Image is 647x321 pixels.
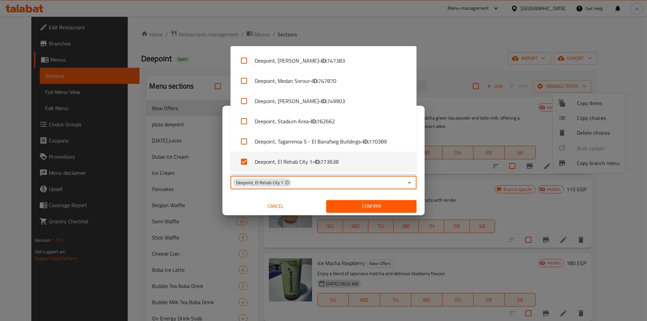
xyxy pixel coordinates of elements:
[233,179,291,187] div: Deepoint, El Rehab City 1
[332,202,411,211] span: Confirm
[233,202,318,211] span: Cancel
[230,131,417,152] li: Deepoint, Tagammoa 5 - El Banafseg Buildings
[327,97,345,105] span: 749903
[233,180,286,186] span: Deepoint, El Rehab City 1
[230,200,321,213] button: Cancel
[230,152,417,172] li: Deepoint, El Rehab City 1
[327,57,345,65] span: 747383
[310,77,318,85] b: - ID:
[319,57,327,65] b: - ID:
[312,158,320,166] b: - ID:
[230,51,417,71] li: Deepoint, [PERSON_NAME]
[230,111,417,131] li: Deepoint, Stadium Area
[309,117,317,125] b: - ID:
[320,158,339,166] span: 773638
[319,97,327,105] b: - ID:
[369,137,387,146] span: 770389
[317,117,335,125] span: 762662
[405,178,414,187] button: Close
[230,71,417,91] li: Deepoint, Medan Sorour
[230,91,417,111] li: Deepoint, [PERSON_NAME]
[318,77,336,85] span: 747870
[326,200,417,213] button: Confirm
[361,137,369,146] b: - ID:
